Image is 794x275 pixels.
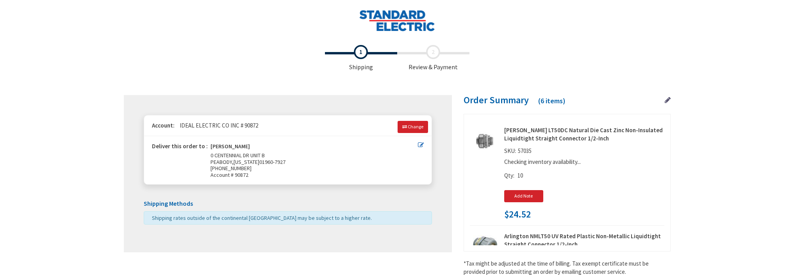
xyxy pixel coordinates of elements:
[398,121,428,133] a: Change
[464,94,529,106] span: Order Summary
[504,172,513,179] span: Qty
[152,122,175,129] strong: Account:
[408,124,423,129] span: Change
[211,152,265,159] span: 0 CENTENNIAL DR UNIT B
[152,214,372,221] span: Shipping rates outside of the continental [GEOGRAPHIC_DATA] may be subject to a higher rate.
[504,158,660,166] p: Checking inventory availability...
[473,129,497,153] img: Crouse-Hinds LT50DC Natural Die Cast Zinc Non-Insulated Liquidtight Straight Connector 1/2-Inch
[504,232,664,249] strong: Arlington NMLT50 UV Rated Plastic Non-Metallic Liquidtight Straight Connector 1/2-Inch
[397,45,469,72] span: Review & Payment
[259,158,285,165] span: 01960-7927
[504,147,533,158] div: SKU:
[325,45,397,72] span: Shipping
[211,172,418,178] span: Account # 90872
[517,172,523,179] span: 10
[176,122,258,129] span: IDEAL ELECTRIC CO INC # 90872
[473,235,497,259] img: Arlington NMLT50 UV Rated Plastic Non-Metallic Liquidtight Straight Connector 1/2-Inch
[144,200,432,207] h5: Shipping Methods
[211,158,234,165] span: PEABODY,
[538,96,566,105] span: (6 items)
[234,158,259,165] span: [US_STATE]
[152,142,208,150] strong: Deliver this order to :
[211,143,250,152] strong: [PERSON_NAME]
[504,126,664,143] strong: [PERSON_NAME] LT50DC Natural Die Cast Zinc Non-Insulated Liquidtight Straight Connector 1/2-Inch
[516,147,533,155] span: 57035
[359,10,435,31] img: Standard Electric
[211,165,252,172] span: [PHONE_NUMBER]
[504,209,531,219] span: $24.52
